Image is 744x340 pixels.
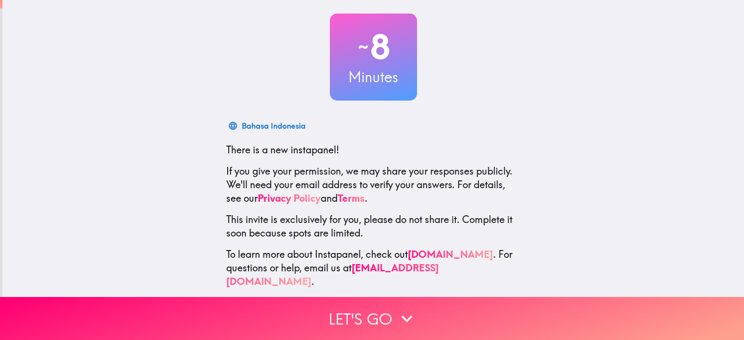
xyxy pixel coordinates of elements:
[226,164,521,205] p: If you give your permission, we may share your responses publicly. We'll need your email address ...
[226,213,521,240] p: This invite is exclusively for you, please do not share it. Complete it soon because spots are li...
[226,116,310,135] button: Bahasa Indonesia
[242,119,306,133] div: Bahasa Indonesia
[356,32,370,61] span: ~
[226,144,339,156] span: There is a new instapanel!
[338,192,365,204] a: Terms
[330,67,417,87] h3: Minutes
[226,248,521,288] p: To learn more about Instapanel, check out . For questions or help, email us at .
[258,192,321,204] a: Privacy Policy
[330,27,417,67] h2: 8
[226,262,439,287] a: [EMAIL_ADDRESS][DOMAIN_NAME]
[408,248,493,260] a: [DOMAIN_NAME]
